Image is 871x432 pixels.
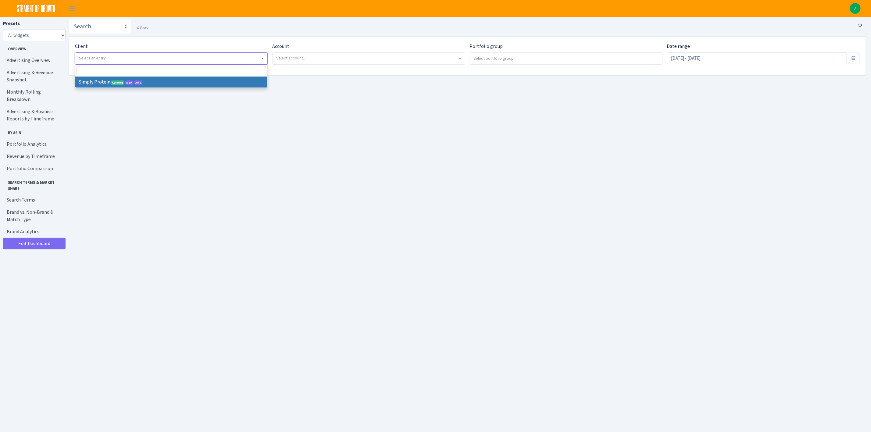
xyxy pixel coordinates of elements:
a: Monthly Rolling Breakdown [3,86,64,105]
a: Brand vs. Non-Brand & Match Type [3,206,64,226]
a: Advertising & Business Reports by Timeframe [3,105,64,125]
span: AMC [134,80,142,85]
input: Select portfolio group... [470,53,662,64]
label: Client [75,43,88,50]
label: Presets [3,20,20,27]
a: Advertising & Revenue Snapshot [3,66,64,86]
span: Search Terms & Market Share [3,177,64,191]
label: Date range [667,43,690,50]
button: Toggle navigation [64,3,80,13]
a: Edit Dashboard [3,238,66,249]
span: By ASIN [3,127,64,136]
span: Select account... [276,55,306,61]
label: Account [272,43,289,50]
a: Revenue by Timeframe [3,150,64,162]
label: Portfolio group [470,43,503,50]
a: Advertising Overview [3,54,64,66]
a: A [850,3,861,14]
li: Simply Protein [75,77,267,87]
img: Adriana Lara [850,3,861,14]
a: Back [136,25,148,30]
a: Brand Analytics [3,226,64,238]
a: Portfolio Comparison [3,162,64,175]
a: Portfolio Analytics [3,138,64,150]
span: Overview [3,44,64,52]
span: Current [111,80,124,85]
span: DSP [125,80,133,85]
span: Select an entry [79,55,106,61]
a: Search Terms [3,194,64,206]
